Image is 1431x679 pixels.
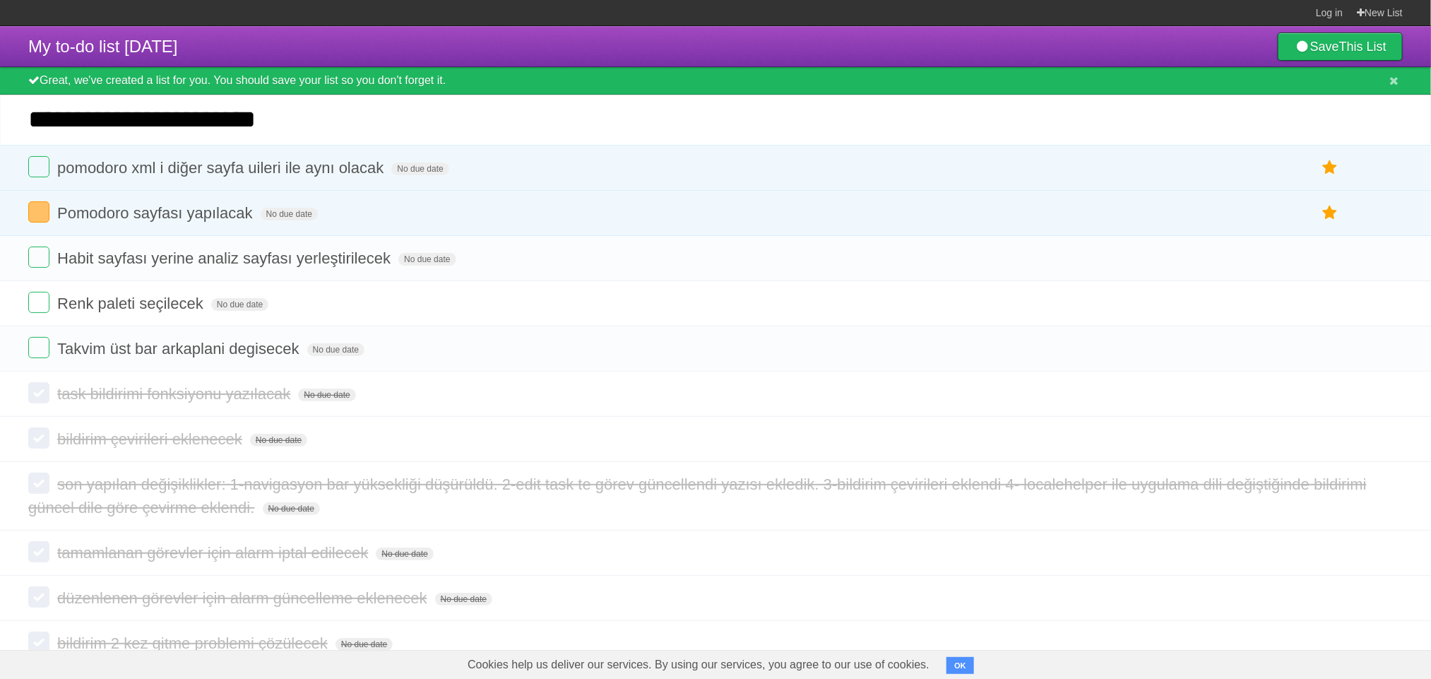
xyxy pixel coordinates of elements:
[28,156,49,177] label: Done
[376,548,433,560] span: No due date
[28,586,49,608] label: Done
[57,204,256,222] span: Pomodoro sayfası yapılacak
[298,389,355,401] span: No due date
[1317,201,1343,225] label: Star task
[28,337,49,358] label: Done
[336,638,393,651] span: No due date
[1339,40,1387,54] b: This List
[28,247,49,268] label: Done
[57,385,294,403] span: task bildirimi fonksiyonu yazılacak
[57,159,387,177] span: pomodoro xml i diğer sayfa uileri ile aynı olacak
[28,476,1367,516] span: son yapılan değişiklikler: 1-navigasyon bar yüksekliği düşürüldü. 2-edit task te görev güncellend...
[946,657,974,674] button: OK
[28,37,178,56] span: My to-do list [DATE]
[28,632,49,653] label: Done
[250,434,307,447] span: No due date
[57,430,246,448] span: bildirim çevirileri eklenecek
[57,249,394,267] span: Habit sayfası yerine analiz sayfası yerleştirilecek
[307,343,364,356] span: No due date
[435,593,492,606] span: No due date
[211,298,268,311] span: No due date
[57,634,331,652] span: bildirim 2 kez gitme problemi çözülecek
[261,208,318,220] span: No due date
[453,651,944,679] span: Cookies help us deliver our services. By using our services, you agree to our use of cookies.
[1278,33,1403,61] a: SaveThis List
[263,502,320,515] span: No due date
[28,201,49,223] label: Done
[28,427,49,449] label: Done
[57,544,372,562] span: tamamlanan görevler için alarm iptal edilecek
[28,292,49,313] label: Done
[57,589,430,607] span: düzenlenen görevler için alarm güncelleme eklenecek
[28,382,49,403] label: Done
[391,163,449,175] span: No due date
[398,253,456,266] span: No due date
[28,541,49,562] label: Done
[1317,156,1343,179] label: Star task
[57,295,207,312] span: Renk paleti seçilecek
[28,473,49,494] label: Done
[57,340,302,358] span: Takvim üst bar arkaplani degisecek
